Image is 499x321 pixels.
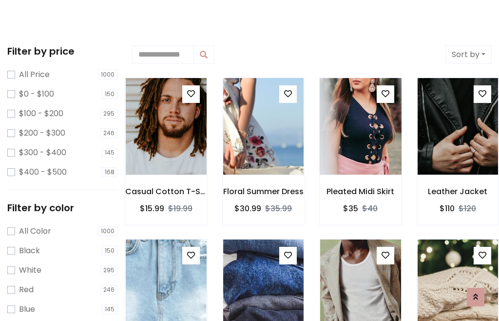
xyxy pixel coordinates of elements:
del: $35.99 [265,203,292,214]
label: Black [19,245,40,257]
span: 145 [102,148,117,158]
label: All Color [19,225,51,237]
label: Blue [19,303,35,315]
h6: Pleated Midi Skirt [320,187,402,196]
span: 168 [102,167,117,177]
label: $0 - $100 [19,88,54,100]
label: White [19,264,41,276]
del: $120 [459,203,476,214]
label: $300 - $400 [19,147,66,159]
label: All Price [19,69,50,80]
span: 295 [100,265,117,275]
span: 295 [100,109,117,119]
h6: Casual Cotton T-Shirt [125,187,207,196]
h6: $110 [440,204,455,213]
span: 1000 [98,226,117,236]
h6: Floral Summer Dress [223,187,305,196]
del: $40 [362,203,378,214]
h5: Filter by color [7,202,117,214]
label: $400 - $500 [19,166,67,178]
span: 246 [100,285,117,295]
span: 150 [102,89,117,99]
label: $100 - $200 [19,108,63,120]
h6: $15.99 [140,204,164,213]
h6: $30.99 [234,204,261,213]
span: 150 [102,246,117,256]
span: 246 [100,128,117,138]
label: $200 - $300 [19,127,65,139]
del: $19.99 [168,203,192,214]
h6: Leather Jacket [417,187,499,196]
h5: Filter by price [7,45,117,57]
span: 145 [102,304,117,314]
label: Red [19,284,34,296]
span: 1000 [98,70,117,80]
h6: $35 [343,204,358,213]
button: Sort by [445,45,492,64]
